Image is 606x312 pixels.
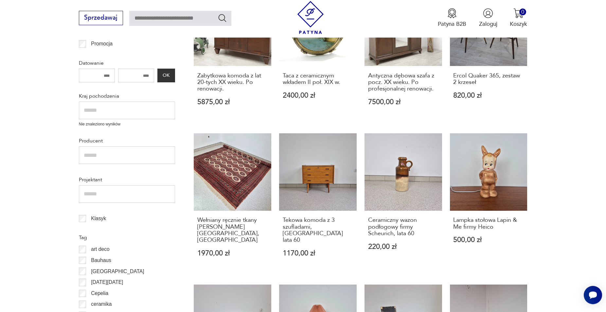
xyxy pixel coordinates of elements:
[218,13,227,23] button: Szukaj
[194,133,271,272] a: Wełniany ręcznie tkany dywan Buchara, PakistanWełniany ręcznie tkany [PERSON_NAME][GEOGRAPHIC_DAT...
[79,16,123,21] a: Sprzedawaj
[365,133,442,272] a: Ceramiczny wazon podłogowy firmy Scheurich, lata 60Ceramiczny wazon podłogowy firmy Scheurich, la...
[450,133,527,272] a: Lampka stołowa Lapin & Me firmy HeicoLampka stołowa Lapin & Me firmy Heico500,00 zł
[294,1,327,34] img: Patyna - sklep z meblami i dekoracjami vintage
[91,214,106,223] p: Klasyk
[157,69,175,82] button: OK
[368,217,438,237] h3: Ceramiczny wazon podłogowy firmy Scheurich, lata 60
[91,278,123,287] p: [DATE][DATE]
[197,217,268,244] h3: Wełniany ręcznie tkany [PERSON_NAME][GEOGRAPHIC_DATA], [GEOGRAPHIC_DATA]
[447,8,457,18] img: Ikona medalu
[368,73,438,92] h3: Antyczna dębowa szafa z pocz. XX wieku. Po profesjonalnej renowacji.
[519,8,526,15] div: 0
[79,175,175,184] p: Projektant
[79,59,175,67] p: Datowanie
[91,245,109,254] p: art deco
[438,8,466,28] button: Patyna B2B
[79,233,175,242] p: Tag
[453,217,524,230] h3: Lampka stołowa Lapin & Me firmy Heico
[79,137,175,145] p: Producent
[283,250,353,257] p: 1170,00 zł
[91,256,111,265] p: Bauhaus
[91,289,108,298] p: Cepelia
[279,133,357,272] a: Tekowa komoda z 3 szufladami, Norwegia lata 60Tekowa komoda z 3 szufladami, [GEOGRAPHIC_DATA] lat...
[91,40,113,48] p: Promocja
[510,8,527,28] button: 0Koszyk
[79,11,123,25] button: Sprzedawaj
[91,300,112,308] p: ceramika
[453,237,524,243] p: 500,00 zł
[283,73,353,86] h3: Taca z ceramicznym wkładem II poł. XIX w.
[584,286,602,304] iframe: Smartsupp widget button
[283,217,353,244] h3: Tekowa komoda z 3 szufladami, [GEOGRAPHIC_DATA] lata 60
[510,20,527,28] p: Koszyk
[197,99,268,106] p: 5875,00 zł
[197,250,268,257] p: 1970,00 zł
[483,8,493,18] img: Ikonka użytkownika
[453,92,524,99] p: 820,00 zł
[479,20,497,28] p: Zaloguj
[91,267,144,276] p: [GEOGRAPHIC_DATA]
[79,92,175,100] p: Kraj pochodzenia
[513,8,524,18] img: Ikona koszyka
[197,73,268,92] h3: Zabytkowa komoda z lat 20-tych XX wieku. Po renowacji.
[453,73,524,86] h3: Ercol Quaker 365, zestaw 2 krzeseł
[79,121,175,127] p: Nie znaleziono wyników
[438,20,466,28] p: Patyna B2B
[479,8,497,28] button: Zaloguj
[438,8,466,28] a: Ikona medaluPatyna B2B
[283,92,353,99] p: 2400,00 zł
[368,243,438,250] p: 220,00 zł
[368,99,438,106] p: 7500,00 zł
